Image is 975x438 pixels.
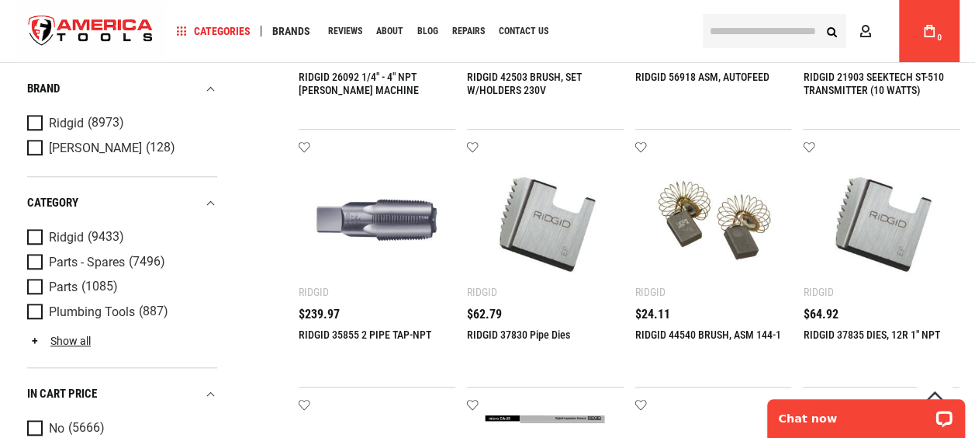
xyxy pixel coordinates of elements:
a: RIDGID 56918 ASM, AUTOFEED [635,71,769,83]
span: Categories [176,26,251,36]
a: Blog [410,21,445,42]
span: Plumbing Tools [49,305,135,319]
span: [PERSON_NAME] [49,141,142,155]
img: America Tools [16,2,166,61]
span: Reviews [328,26,362,36]
span: (7496) [129,256,165,269]
span: (887) [139,306,168,319]
span: Ridgid [49,116,84,130]
a: store logo [16,2,166,61]
button: Search [817,16,846,46]
span: $62.79 [467,308,502,321]
span: (8973) [88,117,124,130]
a: Plumbing Tools (887) [27,304,213,321]
a: No (5666) [27,420,213,437]
span: Parts - Spares [49,255,125,269]
a: RIDGID 44540 BRUSH, ASM 144-1 [635,328,781,341]
a: RIDGID 37830 Pipe Dies [467,328,570,341]
span: Ridgid [49,231,84,245]
span: Parts [49,280,78,294]
a: RIDGID 37835 DIES, 12R 1" NPT [803,328,939,341]
img: RIDGID 37835 DIES, 12R 1 [818,157,944,283]
a: RIDGID 35855 2 PIPE TAP-NPT [299,328,431,341]
div: Ridgid [635,286,666,298]
span: (9433) [88,231,124,245]
img: RIDGID 35855 2 PIPE TAP-NPT [314,157,440,283]
span: $24.11 [635,308,670,321]
span: 0 [937,33,942,42]
a: Categories [169,21,258,42]
a: Repairs [445,21,492,42]
iframe: LiveChat chat widget [757,389,975,438]
a: Parts - Spares (7496) [27,254,213,271]
a: Ridgid (9433) [27,229,213,246]
span: (1085) [81,281,118,294]
a: RIDGID 21903 SEEKTECH ST-510 TRANSMITTER (10 WATTS) [803,71,943,96]
a: Contact Us [492,21,555,42]
span: Repairs [452,26,485,36]
a: Parts (1085) [27,279,213,296]
span: No [49,422,64,436]
a: RIDGID 26092 1/4" - 4" NPT [PERSON_NAME] MACHINE [299,71,419,96]
span: $64.92 [803,308,838,321]
span: (5666) [68,422,105,436]
img: RIDGID 37830 Pipe Dies [482,157,608,283]
span: Contact Us [499,26,548,36]
a: Reviews [321,21,369,42]
div: Ridgid [467,286,497,298]
span: (128) [146,142,175,155]
span: About [376,26,403,36]
a: Ridgid (8973) [27,115,213,132]
a: About [369,21,410,42]
span: Brands [272,26,310,36]
a: [PERSON_NAME] (128) [27,140,213,157]
a: Brands [265,21,317,42]
a: RIDGID 42503 BRUSH, SET W/HOLDERS 230V [467,71,582,96]
a: Show all [27,335,91,347]
div: Ridgid [803,286,833,298]
span: Blog [417,26,438,36]
div: category [27,193,217,214]
div: Ridgid [299,286,329,298]
div: Brand [27,78,217,99]
div: In cart price [27,384,217,405]
span: $239.97 [299,308,340,321]
img: RIDGID 44540 BRUSH, ASM 144-1 [651,157,776,283]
